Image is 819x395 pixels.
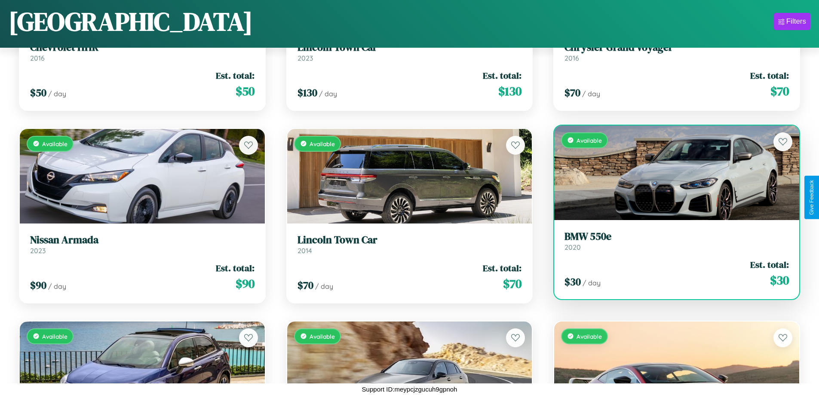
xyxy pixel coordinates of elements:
span: $ 50 [30,86,46,100]
span: 2020 [564,243,581,251]
span: Available [577,137,602,144]
span: $ 90 [236,275,255,292]
span: Est. total: [216,262,255,274]
h1: [GEOGRAPHIC_DATA] [9,4,253,39]
span: / day [583,279,601,287]
span: Est. total: [483,69,521,82]
span: Est. total: [750,69,789,82]
span: $ 30 [770,272,789,289]
span: $ 70 [770,83,789,100]
span: Available [42,333,67,340]
span: Est. total: [483,262,521,274]
button: Filters [774,13,810,30]
a: Lincoln Town Car2023 [298,41,522,62]
span: / day [319,89,337,98]
div: Give Feedback [809,180,815,215]
span: 2023 [298,54,313,62]
span: Available [310,333,335,340]
a: Lincoln Town Car2014 [298,234,522,255]
span: Est. total: [750,258,789,271]
p: Support ID: meypcjzgucuh9gpnoh [362,383,457,395]
a: BMW 550e2020 [564,230,789,251]
span: Available [310,140,335,147]
span: Available [42,140,67,147]
span: Est. total: [216,69,255,82]
h3: Lincoln Town Car [298,41,522,54]
span: 2016 [30,54,45,62]
span: $ 130 [498,83,521,100]
h3: Chevrolet HHR [30,41,255,54]
span: / day [48,282,66,291]
h3: BMW 550e [564,230,789,243]
span: $ 70 [298,278,313,292]
span: $ 70 [503,275,521,292]
span: $ 30 [564,275,581,289]
h3: Nissan Armada [30,234,255,246]
div: Filters [786,17,806,26]
span: / day [48,89,66,98]
span: 2023 [30,246,46,255]
a: Chevrolet HHR2016 [30,41,255,62]
span: / day [582,89,600,98]
span: 2014 [298,246,312,255]
h3: Lincoln Town Car [298,234,522,246]
a: Chrysler Grand Voyager2016 [564,41,789,62]
span: $ 70 [564,86,580,100]
h3: Chrysler Grand Voyager [564,41,789,54]
span: $ 50 [236,83,255,100]
span: $ 90 [30,278,46,292]
span: $ 130 [298,86,317,100]
span: Available [577,333,602,340]
span: / day [315,282,333,291]
span: 2016 [564,54,579,62]
a: Nissan Armada2023 [30,234,255,255]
